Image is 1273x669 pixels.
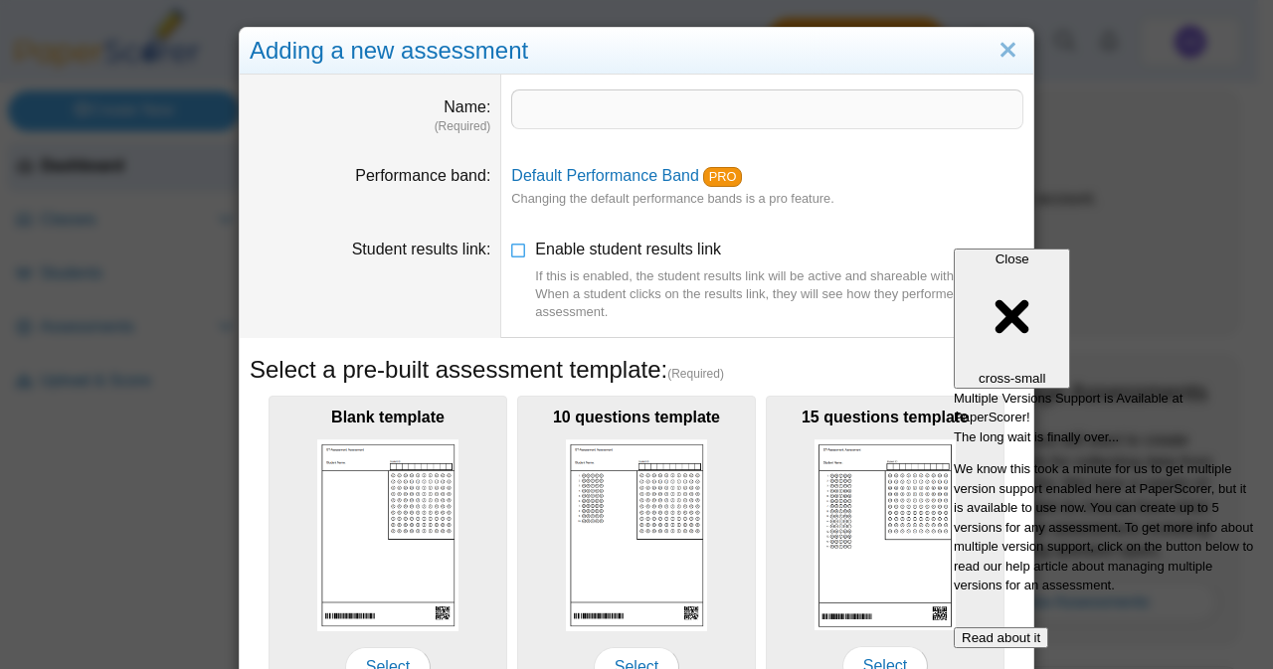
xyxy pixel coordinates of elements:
[444,98,490,115] label: Name
[815,439,956,630] img: scan_sheet_15_questions.png
[667,366,724,383] span: (Required)
[511,191,833,206] small: Changing the default performance bands is a pro feature.
[352,241,491,257] label: Student results link
[802,409,969,425] b: 15 questions template
[250,353,1023,387] h5: Select a pre-built assessment template:
[993,34,1023,68] a: Close
[703,167,742,187] a: PRO
[535,267,1023,322] div: If this is enabled, the student results link will be active and shareable with students. When a s...
[240,28,1033,75] div: Adding a new assessment
[944,64,1264,658] iframe: Help Scout Beacon - Messages and Notifications
[553,409,720,425] b: 10 questions template
[331,409,445,425] b: Blank template
[317,439,458,631] img: scan_sheet_blank.png
[511,167,699,184] a: Default Performance Band
[355,167,490,184] label: Performance band
[535,241,1023,321] span: Enable student results link
[250,118,490,135] dfn: (Required)
[566,439,707,631] img: scan_sheet_10_questions.png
